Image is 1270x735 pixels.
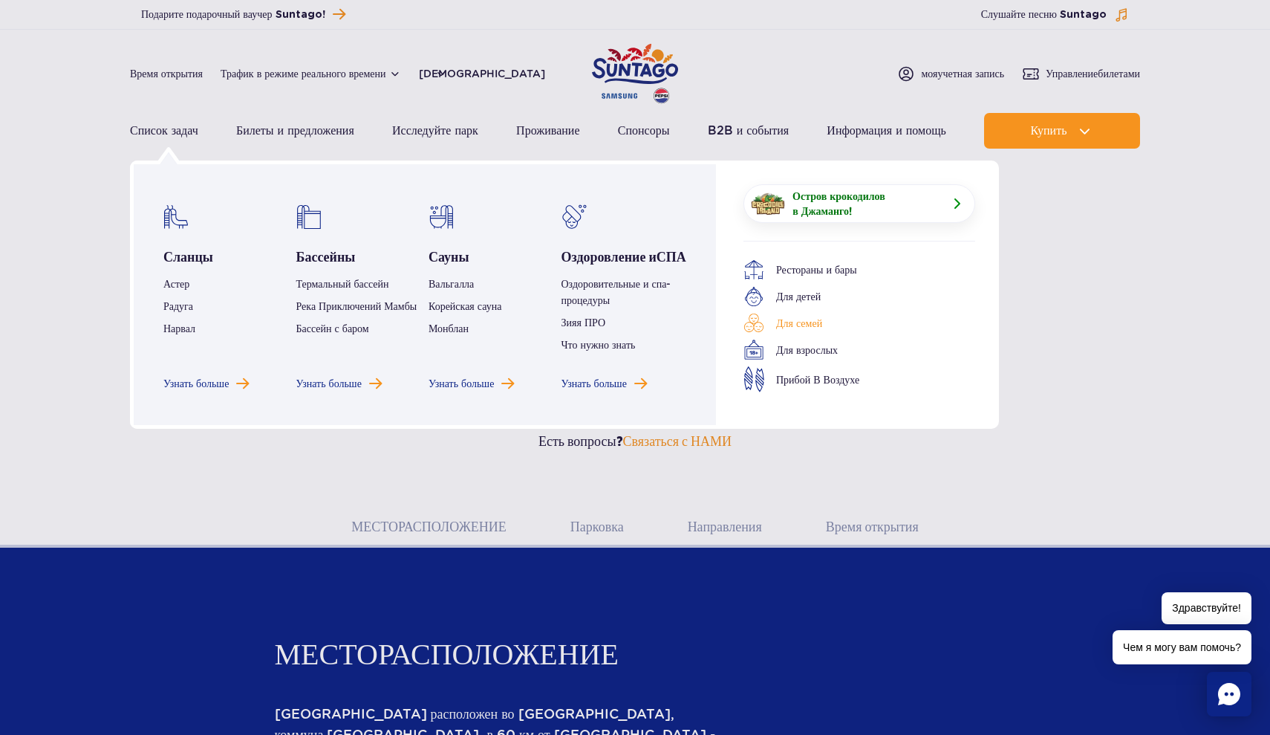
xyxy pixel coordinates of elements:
span: Узнать больше [429,377,494,392]
span: Узнать больше [561,377,627,392]
a: B2B и события [708,113,789,149]
a: Проживание [516,113,579,149]
a: Рестораны и бары [743,259,953,280]
button: Трафик в режиме реального времени [221,68,401,80]
a: Река Приключений Мамбы [296,300,417,312]
span: Узнать больше [163,377,229,392]
a: Управлениебилетами [1022,65,1140,82]
a: Оздоровление иСПА [561,249,686,267]
a: Для детей [743,286,953,307]
a: Спонсоры [618,113,670,149]
a: Корейская сауна [429,300,501,312]
span: Узнать больше [296,377,362,392]
a: Монблан [429,323,469,334]
span: Чем я могу вам помочь? [1113,630,1251,664]
span: моя учетная запись [921,66,1004,81]
a: Остров крокодилов в Джаманго! [743,184,975,223]
a: Посмотреть больше Wellness & SPA [561,377,647,392]
span: Управление билетами [1046,66,1140,81]
a: Бассейн с баром [296,323,369,334]
a: Оздоровительные и спа-процедуры [561,278,671,306]
a: Билеты и предложения [236,113,354,149]
a: Сауны [429,249,469,267]
span: СПА [657,249,686,266]
div: Чат [1207,672,1251,716]
a: Для семей [743,313,953,334]
a: Нарвал [163,323,195,334]
span: Купить [1031,124,1067,137]
a: Радуга [163,300,193,312]
a: Вальгалла [429,278,474,290]
a: Список задач [130,113,198,149]
a: Время открытия [130,66,203,81]
a: Посмотреть больше саун [429,377,514,392]
a: Для взрослых [743,340,953,360]
a: Астер [163,278,189,290]
a: мояучетная запись [897,65,1004,82]
a: Исследуйте парк [392,113,478,149]
span: Остров крокодилов в Джаманго! [792,189,945,218]
button: [DEMOGRAPHIC_DATA] [419,66,447,81]
a: Посмотреть больше слайдов [163,377,249,392]
a: Зияя ПРО [561,317,606,328]
button: Купить [984,113,1140,149]
a: Что нужно знать [561,339,636,351]
a: Посмотреть больше бассейнов [296,377,382,392]
a: Термальный бассейн [296,278,389,290]
a: Сланцы [163,249,213,267]
span: Здравствуйте! [1162,592,1251,624]
a: Информация и помощь [827,113,945,149]
span: Прибой В Воздухе [776,372,859,388]
a: Бассейны [296,249,356,267]
a: Прибой В Воздухе [743,366,953,392]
